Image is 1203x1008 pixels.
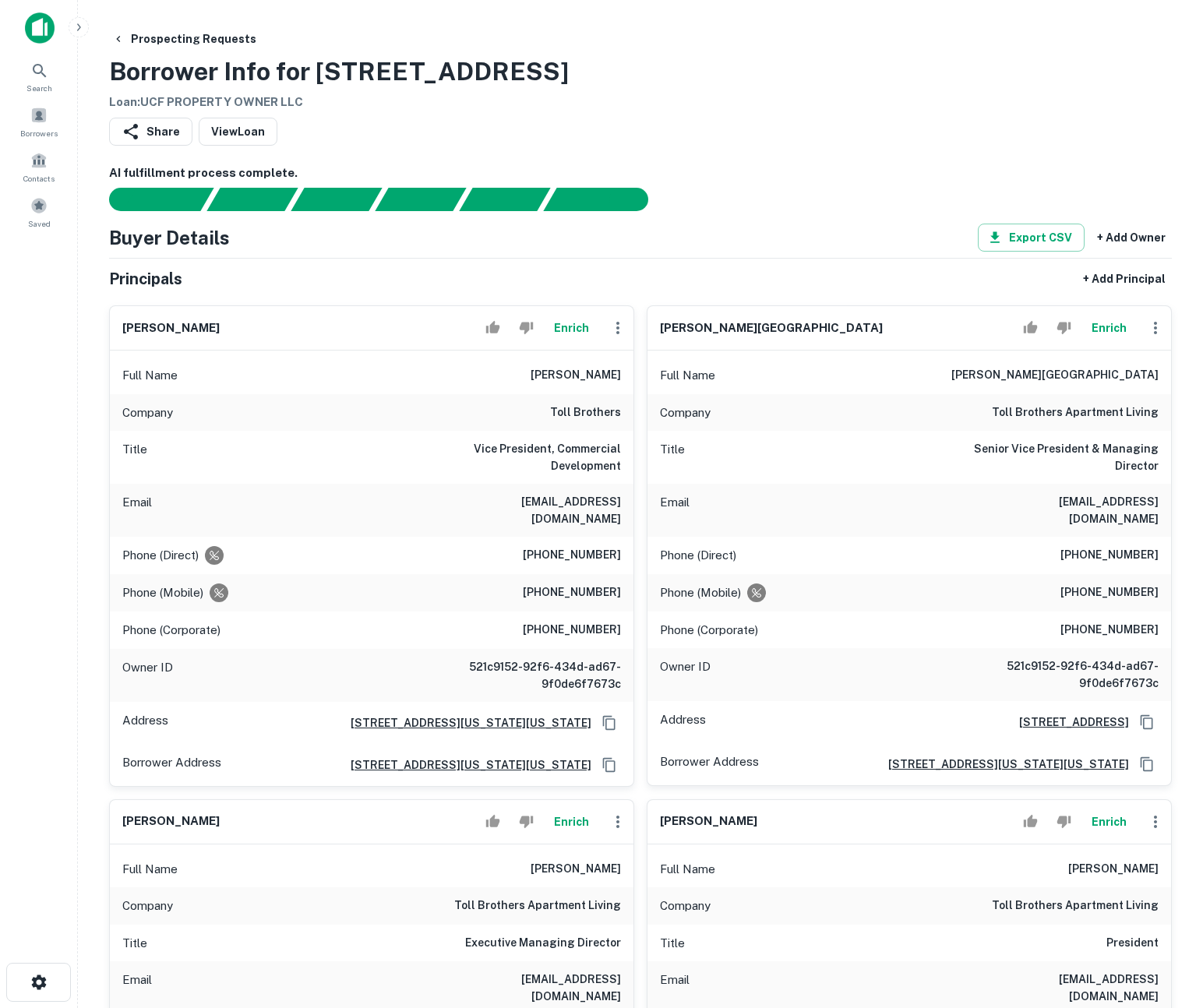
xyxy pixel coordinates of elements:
[122,583,203,602] p: Phone (Mobile)
[660,752,759,776] p: Borrower Address
[660,366,715,385] p: Full Name
[978,224,1085,252] button: Export CSV
[106,25,263,53] button: Prospecting Requests
[26,82,52,94] span: Search
[660,657,711,692] p: Owner ID
[5,55,73,97] a: Search
[122,658,173,693] p: Owner ID
[28,217,51,230] span: Saved
[660,934,685,953] p: Title
[1050,312,1078,344] button: Reject
[546,806,596,837] button: Enrich
[109,118,192,146] button: Share
[951,366,1159,385] h6: [PERSON_NAME][GEOGRAPHIC_DATA]
[459,188,550,211] div: Principals found, still searching for contact information. This may take time...
[434,971,621,1005] h6: [EMAIL_ADDRESS][DOMAIN_NAME]
[434,493,621,527] h6: [EMAIL_ADDRESS][DOMAIN_NAME]
[122,404,173,422] p: Company
[550,404,621,422] h6: toll brothers
[206,188,298,211] div: Your request is received and processing...
[122,546,199,565] p: Phone (Direct)
[1050,806,1078,837] button: Reject
[972,657,1159,692] h6: 521c9152-92f6-434d-ad67-9f0de6f7673c
[1007,714,1129,731] a: [STREET_ADDRESS]
[434,440,621,474] h6: Vice President, Commercial Development
[122,366,178,385] p: Full Name
[660,812,757,830] h6: [PERSON_NAME]
[660,546,736,565] p: Phone (Direct)
[1060,546,1159,565] h6: [PHONE_NUMBER]
[199,118,277,146] a: ViewLoan
[454,897,621,915] h6: toll brothers apartment living
[122,319,220,337] h6: [PERSON_NAME]
[1125,883,1203,958] iframe: Chat Widget
[338,714,591,731] a: [STREET_ADDRESS][US_STATE][US_STATE]
[5,146,73,188] div: Contacts
[205,546,224,565] div: Requests to not be contacted at this number
[660,493,690,527] p: Email
[109,267,182,291] h5: Principals
[122,971,152,1005] p: Email
[1068,860,1159,879] h6: [PERSON_NAME]
[523,546,621,565] h6: [PHONE_NUMBER]
[1084,312,1134,344] button: Enrich
[122,621,220,640] p: Phone (Corporate)
[122,753,221,777] p: Borrower Address
[122,812,220,830] h6: [PERSON_NAME]
[5,100,73,143] a: Borrowers
[747,583,766,602] div: Requests to not be contacted at this number
[5,191,73,233] div: Saved
[1017,312,1044,344] button: Accept
[210,583,228,602] div: Requests to not be contacted at this number
[1017,806,1044,837] button: Accept
[513,806,540,837] button: Reject
[523,583,621,602] h6: [PHONE_NUMBER]
[1077,265,1172,293] button: + Add Principal
[598,753,621,777] button: Copy Address
[122,711,168,735] p: Address
[531,860,621,879] h6: [PERSON_NAME]
[1060,621,1159,640] h6: [PHONE_NUMBER]
[660,319,883,337] h6: [PERSON_NAME][GEOGRAPHIC_DATA]
[546,312,596,344] button: Enrich
[660,404,711,422] p: Company
[23,172,55,185] span: Contacts
[109,93,569,111] h6: Loan : UCF PROPERTY OWNER LLC
[122,934,147,953] p: Title
[598,711,621,735] button: Copy Address
[1084,806,1134,837] button: Enrich
[660,860,715,879] p: Full Name
[660,971,690,1005] p: Email
[992,404,1159,422] h6: toll brothers apartment living
[122,440,147,474] p: Title
[122,897,173,915] p: Company
[338,756,591,774] a: [STREET_ADDRESS][US_STATE][US_STATE]
[972,971,1159,1005] h6: [EMAIL_ADDRESS][DOMAIN_NAME]
[992,897,1159,915] h6: toll brothers apartment living
[972,493,1159,527] h6: [EMAIL_ADDRESS][DOMAIN_NAME]
[479,806,506,837] button: Accept
[523,621,621,640] h6: [PHONE_NUMBER]
[876,756,1129,773] h6: [STREET_ADDRESS][US_STATE][US_STATE]
[291,188,382,211] div: Documents found, AI parsing details...
[109,164,1172,182] h6: AI fulfillment process complete.
[1135,752,1159,776] button: Copy Address
[660,621,758,640] p: Phone (Corporate)
[660,897,711,915] p: Company
[1091,224,1172,252] button: + Add Owner
[25,12,55,44] img: capitalize-icon.png
[660,440,685,474] p: Title
[122,493,152,527] p: Email
[1106,934,1159,953] h6: President
[1135,710,1159,734] button: Copy Address
[465,934,621,953] h6: Executive Managing Director
[660,710,706,734] p: Address
[513,312,540,344] button: Reject
[544,188,667,211] div: AI fulfillment process complete.
[109,53,569,90] h3: Borrower Info for [STREET_ADDRESS]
